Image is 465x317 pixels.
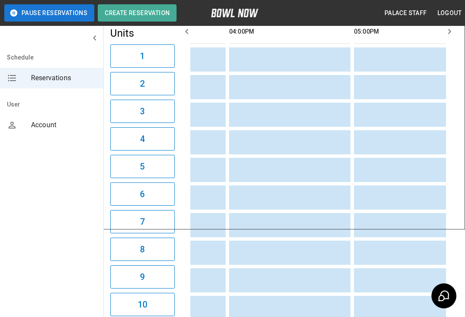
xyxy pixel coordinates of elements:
h6: 6 [140,187,145,201]
h6: 1 [140,49,145,63]
h6: 2 [140,77,145,91]
span: Account [31,120,96,130]
button: Palace Staff [381,5,431,21]
button: Create Reservation [98,4,177,22]
h6: 10 [138,298,147,311]
h6: 9 [140,270,145,284]
span: Reservations [31,73,96,83]
h6: 4 [140,132,145,146]
img: logo [211,9,258,17]
h6: 8 [140,242,145,256]
h5: Units [110,26,175,40]
h6: 7 [140,215,145,229]
h6: 3 [140,104,145,118]
button: Logout [434,5,465,21]
button: Pause Reservations [4,4,94,22]
h6: 5 [140,160,145,173]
